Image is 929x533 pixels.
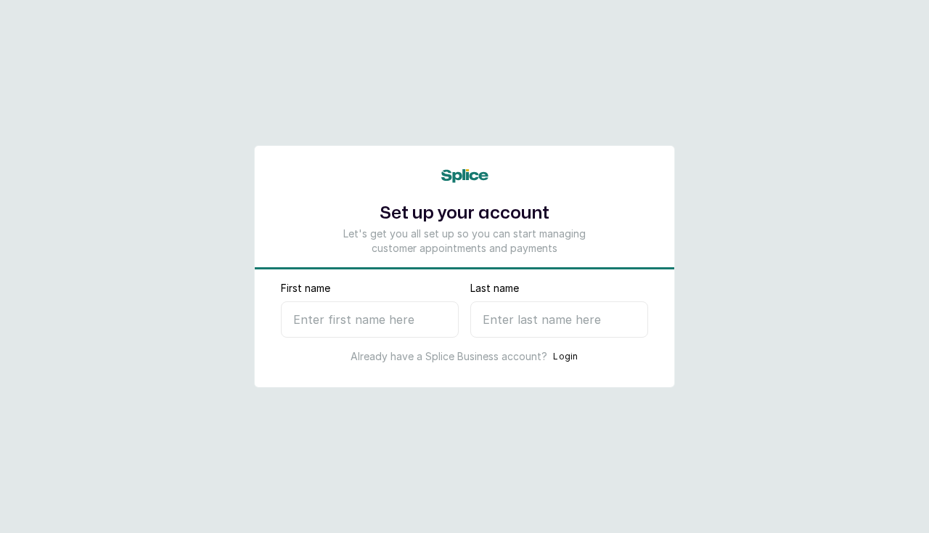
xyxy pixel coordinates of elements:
p: Already have a Splice Business account? [351,349,547,364]
label: First name [281,281,330,296]
p: Let's get you all set up so you can start managing customer appointments and payments [336,227,593,256]
input: Enter first name here [281,301,459,338]
button: Login [553,349,578,364]
h1: Set up your account [336,200,593,227]
input: Enter last name here [470,301,648,338]
label: Last name [470,281,519,296]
